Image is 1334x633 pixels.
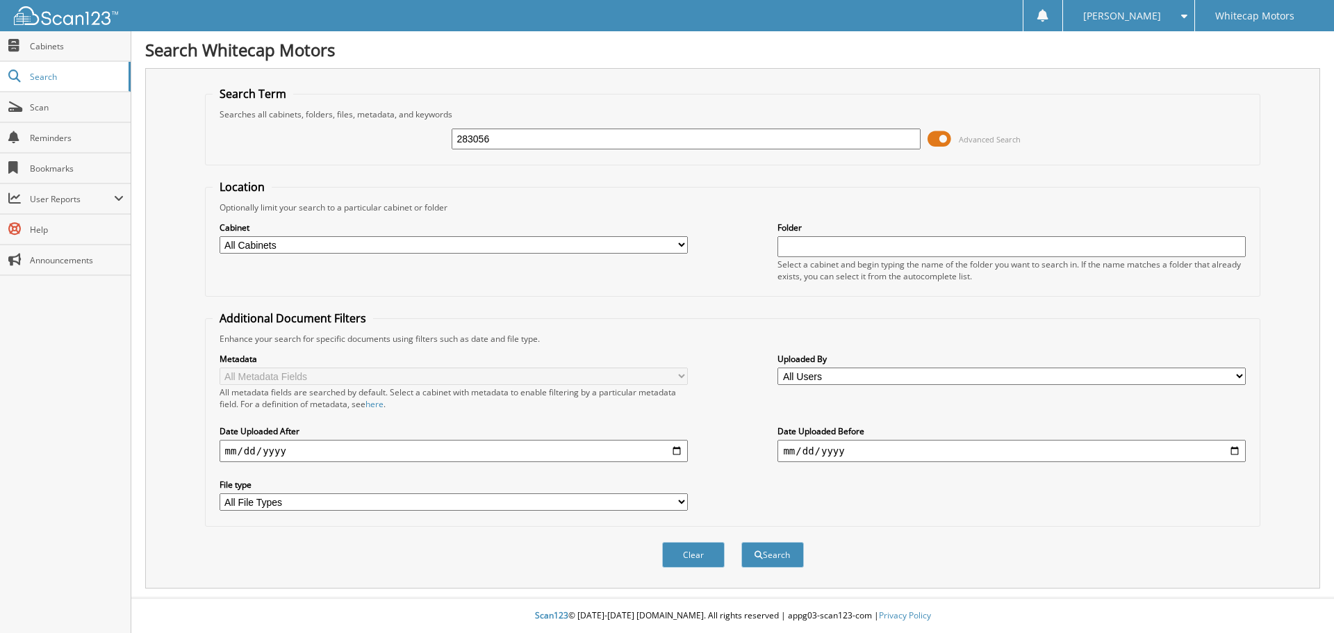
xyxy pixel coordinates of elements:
span: Scan [30,101,124,113]
label: Date Uploaded After [220,425,688,437]
div: All metadata fields are searched by default. Select a cabinet with metadata to enable filtering b... [220,386,688,410]
label: Cabinet [220,222,688,233]
a: Privacy Policy [879,609,931,621]
label: Uploaded By [777,353,1246,365]
span: Search [30,71,122,83]
a: here [365,398,384,410]
span: [PERSON_NAME] [1083,12,1161,20]
span: Help [30,224,124,236]
label: Folder [777,222,1246,233]
label: Metadata [220,353,688,365]
legend: Additional Document Filters [213,311,373,326]
label: File type [220,479,688,491]
input: end [777,440,1246,462]
label: Date Uploaded Before [777,425,1246,437]
span: Whitecap Motors [1215,12,1294,20]
div: Select a cabinet and begin typing the name of the folder you want to search in. If the name match... [777,258,1246,282]
span: Bookmarks [30,163,124,174]
span: Cabinets [30,40,124,52]
legend: Location [213,179,272,195]
div: Enhance your search for specific documents using filters such as date and file type. [213,333,1253,345]
button: Search [741,542,804,568]
span: User Reports [30,193,114,205]
span: Reminders [30,132,124,144]
div: © [DATE]-[DATE] [DOMAIN_NAME]. All rights reserved | appg03-scan123-com | [131,599,1334,633]
span: Scan123 [535,609,568,621]
button: Clear [662,542,725,568]
span: Announcements [30,254,124,266]
legend: Search Term [213,86,293,101]
img: scan123-logo-white.svg [14,6,118,25]
h1: Search Whitecap Motors [145,38,1320,61]
span: Advanced Search [959,134,1021,145]
div: Optionally limit your search to a particular cabinet or folder [213,202,1253,213]
input: start [220,440,688,462]
iframe: Chat Widget [1265,566,1334,633]
div: Searches all cabinets, folders, files, metadata, and keywords [213,108,1253,120]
